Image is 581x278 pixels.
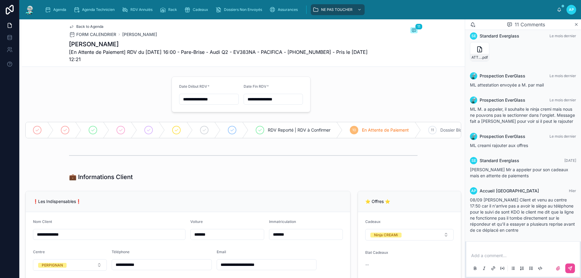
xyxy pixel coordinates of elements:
[33,259,107,271] button: Select Button
[278,7,298,12] span: Assurances
[550,74,576,78] span: Le mois dernier
[569,188,576,193] span: Hier
[550,98,576,102] span: Le mois dernier
[365,262,369,268] span: --
[374,233,398,237] div: Ninja CREAMi
[268,127,330,133] span: RDV Reporté | RDV à Confirmer
[480,73,525,79] span: Prospection EverGlass
[42,263,63,268] div: PERPIGNAN
[179,84,207,89] span: Date Début RDV
[365,199,390,204] span: ⭐ Offres ⭐
[244,84,267,89] span: Date Fin RDV
[122,31,157,38] a: [PERSON_NAME]
[431,128,434,132] span: 11
[352,128,356,132] span: 10
[224,7,262,12] span: Dossiers Non Envoyés
[53,7,66,12] span: Agenda
[365,250,388,255] span: Etat Cadeaux
[471,158,476,163] span: SE
[471,34,476,38] span: SE
[365,219,381,224] span: Cadeaux
[217,250,226,254] span: Email
[182,4,212,15] a: Cadeaux
[190,219,203,224] span: Voiture
[365,229,454,240] button: Select Button
[470,106,575,124] span: ML M. a appeler, il souhaite le ninja cremi mais nous ne pouvons pas le sectionner dans l'onglet....
[76,24,103,29] span: Back to Agenda
[321,7,353,12] span: NE PAS TOUCHER
[33,250,45,254] span: Centre
[480,188,539,194] span: Accueil [GEOGRAPHIC_DATA]
[480,158,519,164] span: Standard Everglass
[471,188,476,193] span: AP
[130,7,153,12] span: RDV Annulés
[269,219,296,224] span: Immatriculation
[311,4,365,15] a: NE PAS TOUCHER
[480,133,525,139] span: Prospection EverGlass
[69,48,372,63] span: [En Attente de Paiement] RDV du [DATE] 16:00 - Pare-Brise - Audi Q2 - EV383NA - PACIFICA - [PHONE...
[515,21,545,28] span: 11 Comments
[69,173,133,181] h1: 💼 Informations Client
[550,134,576,139] span: Le mois dernier
[193,7,208,12] span: Cadeaux
[470,167,568,178] span: [PERSON_NAME] Mr a appeler pour son cadeaux mais en attente de paiements
[69,31,116,38] a: FORM CALENDRIER
[158,4,181,15] a: Rack
[480,33,519,39] span: Standard Everglass
[410,27,418,34] button: 11
[470,82,544,87] span: ML attestation envoyée a M. par mail
[112,250,130,254] span: Téléphone
[471,55,481,60] span: ATTES-KDO-FABRE
[24,5,35,15] img: App logo
[569,7,574,12] span: AP
[550,34,576,38] span: Le mois dernier
[564,158,576,163] span: [DATE]
[82,7,115,12] span: Agenda Technicien
[480,97,525,103] span: Prospection EverGlass
[33,199,81,204] span: ❗Les Indispensables❗
[214,4,266,15] a: Dossiers Non Envoyés
[470,197,575,233] span: 08/09 [PERSON_NAME] Client et venu au centre 17:50 car il n'arrive pas a avoir le siège au téléph...
[481,55,488,60] span: .pdf
[43,4,71,15] a: Agenda
[362,127,409,133] span: En Attente de Paiement
[72,4,119,15] a: Agenda Technicien
[33,219,52,224] span: Nom Client
[268,4,302,15] a: Assurances
[470,143,528,148] span: ML creami rajouter aux offres
[76,31,116,38] span: FORM CALENDRIER
[120,4,157,15] a: RDV Annulés
[168,7,177,12] span: Rack
[69,40,372,48] h1: [PERSON_NAME]
[40,3,557,16] div: scrollable content
[69,24,103,29] a: Back to Agenda
[415,24,422,30] span: 11
[440,127,522,133] span: Dossier Bloqué (Indiquer Raison Blocage)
